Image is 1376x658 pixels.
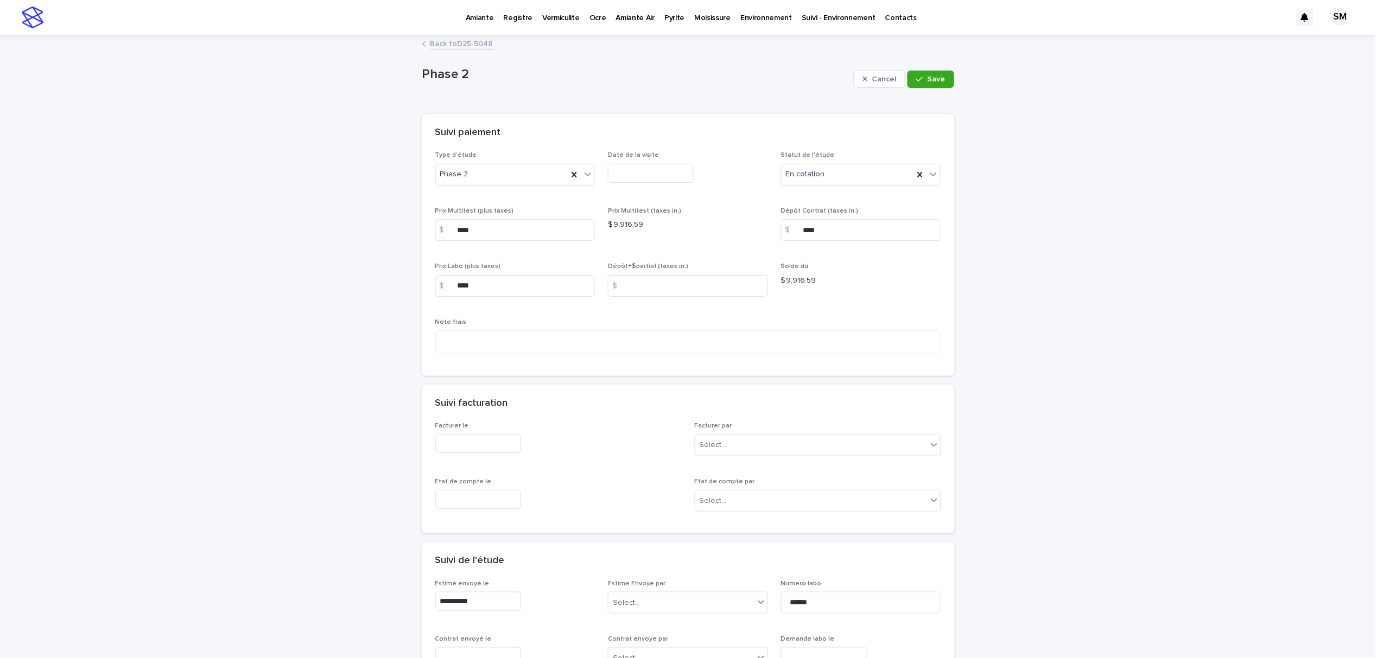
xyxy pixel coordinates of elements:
span: Statut de l'étude [781,152,835,158]
span: Contrat envoye par [608,636,668,642]
span: Facturer par [695,423,732,429]
span: Phase 2 [440,169,468,180]
h2: Suivi paiement [435,127,501,139]
span: Etat de compte par [695,478,755,485]
div: $ [435,275,457,297]
button: Cancel [854,71,906,88]
div: $ [435,219,457,241]
span: Facturer le [435,423,469,429]
h2: Suivi facturation [435,398,508,410]
h2: Suivi de l'étude [435,555,505,567]
span: Solde du [781,263,809,270]
span: Numero labo [781,580,822,587]
span: Prix Multitest (taxes in.) [608,208,681,214]
span: Prix Multitest (plus taxes) [435,208,514,214]
button: Save [908,71,954,88]
span: Demande labo le [781,636,835,642]
div: $ [608,275,630,297]
div: Select... [700,439,727,451]
span: Prix Labo (plus taxes) [435,263,501,270]
span: Note frais [435,319,467,325]
span: Contrat envoyé le [435,636,492,642]
div: $ [781,219,803,241]
span: Type d'étude [435,152,477,158]
span: Dépôt Contrat (taxes in.) [781,208,859,214]
span: Date de la visite [608,152,659,158]
img: stacker-logo-s-only.png [22,7,43,28]
a: Back toD25-5048 [430,37,493,49]
div: Select... [613,597,640,609]
div: Select... [700,495,727,507]
span: Save [928,75,946,83]
div: SM [1331,9,1349,26]
p: Phase 2 [422,67,849,82]
p: $ 9,916.59 [608,219,768,231]
span: En cotation [786,169,825,180]
span: Etat de compte le [435,478,492,485]
span: Estimé envoyé le [435,580,490,587]
span: Estime Envoye par [608,580,665,587]
span: Dépôt+$partiel (taxes in.) [608,263,688,270]
p: $ 9,916.59 [781,275,941,286]
span: Cancel [872,75,896,83]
